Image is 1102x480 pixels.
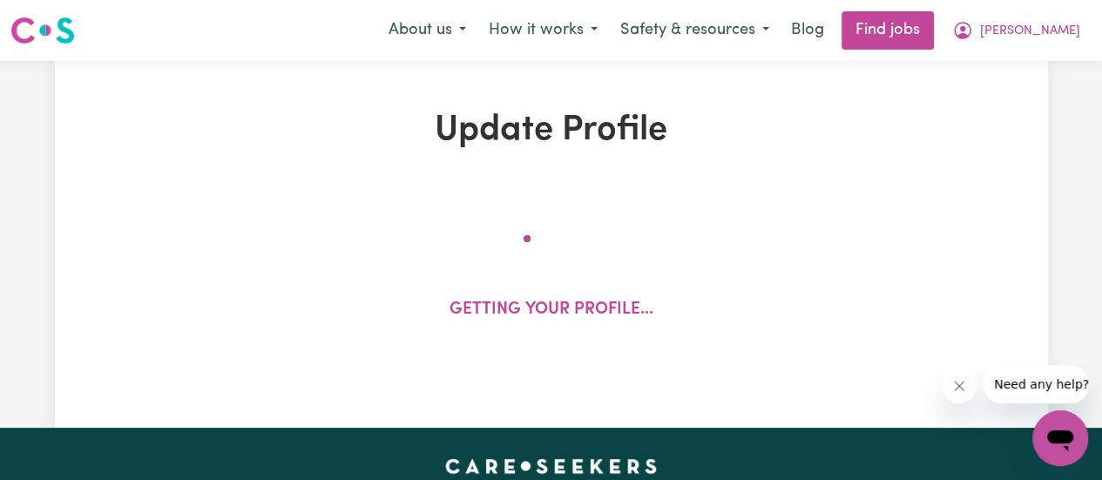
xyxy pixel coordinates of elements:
span: Need any help? [10,12,105,26]
a: Blog [781,11,835,50]
h1: Update Profile [231,110,872,152]
a: Careseekers logo [10,10,75,51]
iframe: Cerrar mensaje [942,368,977,403]
iframe: Mensaje de la compañía [984,365,1088,403]
p: Getting your profile... [450,298,653,323]
span: [PERSON_NAME] [980,22,1080,41]
button: About us [377,12,477,49]
button: How it works [477,12,609,49]
a: Careseekers home page [445,459,657,473]
img: Careseekers logo [10,15,75,46]
iframe: Botón para iniciar la ventana de mensajería [1032,410,1088,466]
a: Find jobs [842,11,934,50]
button: My Account [941,12,1092,49]
button: Safety & resources [609,12,781,49]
